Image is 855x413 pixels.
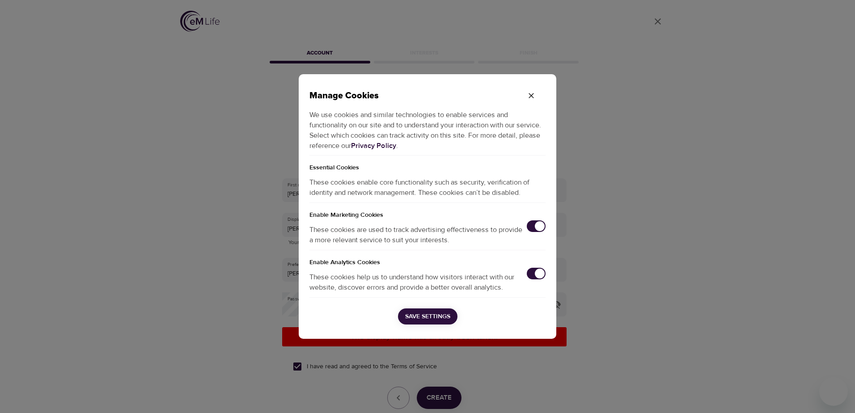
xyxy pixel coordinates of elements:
p: Essential Cookies [309,156,546,173]
p: Manage Cookies [309,88,517,103]
a: Privacy Policy [351,141,396,150]
p: We use cookies and similar technologies to enable services and functionality on our site and to u... [309,103,546,156]
p: These cookies are used to track advertising effectiveness to provide a more relevant service to s... [309,225,527,245]
p: These cookies help us to understand how visitors interact with our website, discover errors and p... [309,272,527,293]
span: Save Settings [405,311,450,322]
p: These cookies enable core functionality such as security, verification of identity and network ma... [309,173,546,202]
h5: Enable Analytics Cookies [309,250,546,268]
h5: Enable Marketing Cookies [309,203,546,220]
button: Save Settings [398,308,457,325]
